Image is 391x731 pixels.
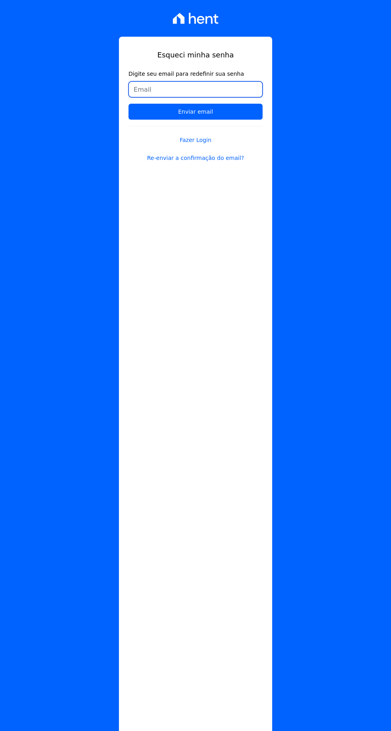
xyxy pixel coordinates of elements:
[128,49,263,60] h1: Esqueci minha senha
[128,104,263,120] input: Enviar email
[128,81,263,97] input: Email
[128,154,263,162] a: Re-enviar a confirmação do email?
[128,70,263,78] label: Digite seu email para redefinir sua senha
[128,126,263,144] a: Fazer Login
